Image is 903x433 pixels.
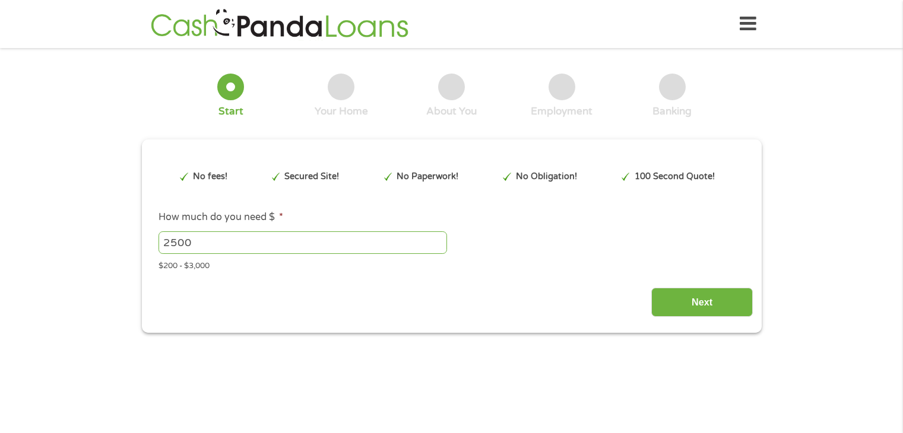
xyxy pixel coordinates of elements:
p: No fees! [193,170,227,183]
div: About You [426,105,477,118]
div: $200 - $3,000 [159,256,744,272]
div: Employment [531,105,593,118]
label: How much do you need $ [159,211,283,224]
p: No Paperwork! [397,170,458,183]
input: Next [651,288,753,317]
div: Your Home [315,105,368,118]
p: No Obligation! [516,170,577,183]
div: Banking [652,105,692,118]
p: 100 Second Quote! [635,170,715,183]
p: Secured Site! [284,170,339,183]
img: GetLoanNow Logo [147,7,412,41]
div: Start [218,105,243,118]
